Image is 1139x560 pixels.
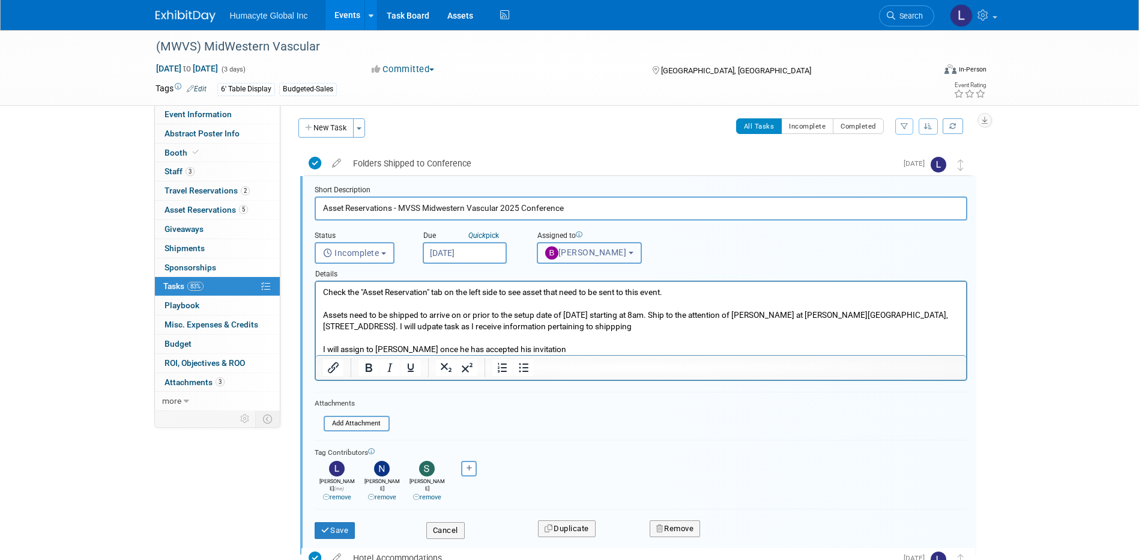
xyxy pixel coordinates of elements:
span: Incomplete [323,248,379,258]
td: Toggle Event Tabs [255,411,280,427]
i: Move task [958,159,964,171]
div: Due [423,231,519,242]
a: Booth [155,144,280,162]
button: Cancel [426,522,465,539]
button: Committed [367,63,439,76]
button: Subscript [436,359,456,376]
div: [PERSON_NAME] [363,476,402,502]
i: Quick [468,231,486,240]
a: Search [879,5,934,26]
a: Travel Reservations2 [155,181,280,200]
button: Numbered list [492,359,513,376]
img: Linda Hamilton [329,461,345,476]
a: Shipments [155,239,280,258]
span: Playbook [165,300,199,310]
span: Attachments [165,377,225,387]
div: (MWVS) MidWestern Vascular [152,36,916,58]
div: Details [315,264,967,281]
span: Sponsorships [165,263,216,272]
input: Due Date [423,242,507,264]
div: Attachments [315,398,390,409]
span: Booth [165,148,201,157]
button: New Task [298,118,354,138]
span: Shipments [165,243,205,253]
button: Completed [833,118,884,134]
span: Humacyte Global Inc [230,11,308,20]
div: In-Person [958,65,986,74]
div: Status [315,231,405,242]
a: edit [326,158,347,169]
td: Tags [156,82,207,96]
div: Event Rating [953,82,986,88]
span: Giveaways [165,224,204,234]
a: Budget [155,335,280,353]
span: 2 [241,186,250,195]
span: Search [895,11,923,20]
a: remove [413,493,441,501]
span: 83% [187,282,204,291]
a: Tasks83% [155,277,280,296]
button: Duplicate [538,520,596,537]
span: 5 [239,205,248,214]
a: remove [323,493,351,501]
iframe: Rich Text Area [316,282,966,355]
span: 3 [216,377,225,386]
button: [PERSON_NAME] [537,242,642,264]
a: Attachments3 [155,373,280,392]
div: Tag Contributors [315,445,967,458]
span: (3 days) [220,65,246,73]
button: Underline [400,359,421,376]
a: Misc. Expenses & Credits [155,315,280,334]
span: [DATE] [DATE] [156,63,219,74]
span: Tasks [163,281,204,291]
span: 3 [186,167,195,176]
span: (me) [334,486,344,492]
a: ROI, Objectives & ROO [155,354,280,373]
div: Event Format [863,62,987,81]
img: Nicholas Kulp [374,461,390,476]
td: Personalize Event Tab Strip [235,411,256,427]
button: Insert/edit link [323,359,343,376]
a: Edit [187,85,207,93]
span: [PERSON_NAME] [545,248,627,257]
span: Staff [165,166,195,176]
a: Staff3 [155,162,280,181]
div: Short Description [315,185,967,196]
div: Folders Shipped to Conference [347,153,896,174]
a: Sponsorships [155,258,280,277]
div: [PERSON_NAME] [318,476,357,502]
a: Asset Reservations5 [155,201,280,219]
img: Format-Inperson.png [944,64,956,74]
button: Italic [379,359,400,376]
input: Name of task or a short description [315,196,967,220]
i: Booth reservation complete [193,149,199,156]
a: remove [368,493,396,501]
a: Giveaways [155,220,280,239]
button: Superscript [457,359,477,376]
span: [DATE] [904,159,931,168]
span: ROI, Objectives & ROO [165,358,245,368]
img: Linda Hamilton [931,157,946,172]
button: All Tasks [736,118,782,134]
div: 6' Table Display [217,83,275,96]
span: Asset Reservations [165,205,248,215]
img: ExhibitDay [156,10,216,22]
span: Misc. Expenses & Credits [165,320,258,329]
button: Bullet list [513,359,534,376]
button: Incomplete [781,118,833,134]
a: Quickpick [466,231,501,240]
img: Linda Hamilton [950,4,973,27]
span: to [181,64,193,73]
span: Travel Reservations [165,186,250,195]
img: Sam Cashion [419,461,435,476]
div: Assigned to [537,231,686,242]
a: Event Information [155,105,280,124]
span: Abstract Poster Info [165,129,240,138]
div: Budgeted-Sales [279,83,337,96]
button: Bold [358,359,379,376]
span: Budget [165,339,192,348]
a: Abstract Poster Info [155,124,280,143]
a: more [155,392,280,410]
